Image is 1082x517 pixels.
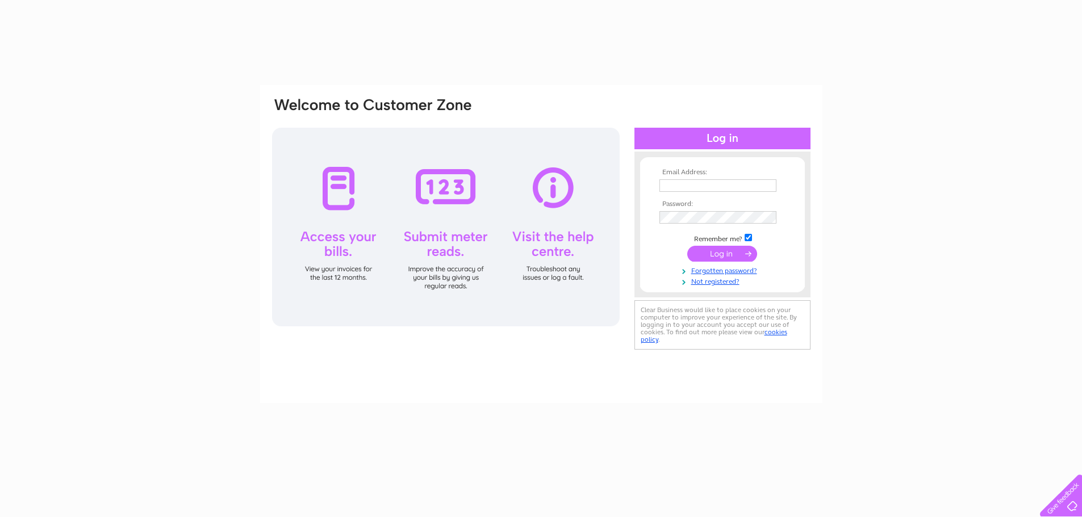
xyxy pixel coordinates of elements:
th: Email Address: [657,169,788,176]
a: Not registered? [659,275,788,286]
td: Remember me? [657,232,788,243]
a: Forgotten password? [659,264,788,275]
input: Submit [687,246,757,262]
a: cookies policy [641,328,787,343]
div: Clear Business would like to place cookies on your computer to improve your experience of the sit... [634,300,811,350]
th: Password: [657,200,788,208]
